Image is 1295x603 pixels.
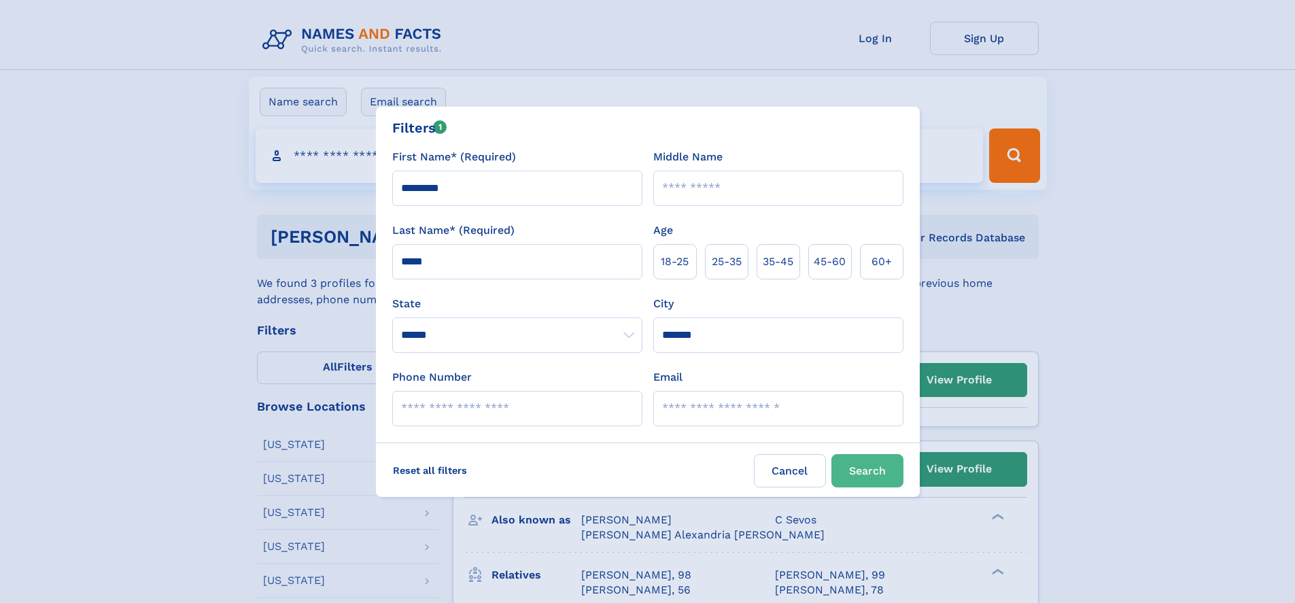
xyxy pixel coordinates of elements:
[653,369,683,385] label: Email
[392,296,642,312] label: State
[384,454,476,487] label: Reset all filters
[661,254,689,270] span: 18‑25
[712,254,742,270] span: 25‑35
[653,222,673,239] label: Age
[653,149,723,165] label: Middle Name
[392,118,447,138] div: Filters
[831,454,903,487] button: Search
[754,454,826,487] label: Cancel
[653,296,674,312] label: City
[392,369,472,385] label: Phone Number
[392,149,516,165] label: First Name* (Required)
[871,254,892,270] span: 60+
[814,254,846,270] span: 45‑60
[392,222,515,239] label: Last Name* (Required)
[763,254,793,270] span: 35‑45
